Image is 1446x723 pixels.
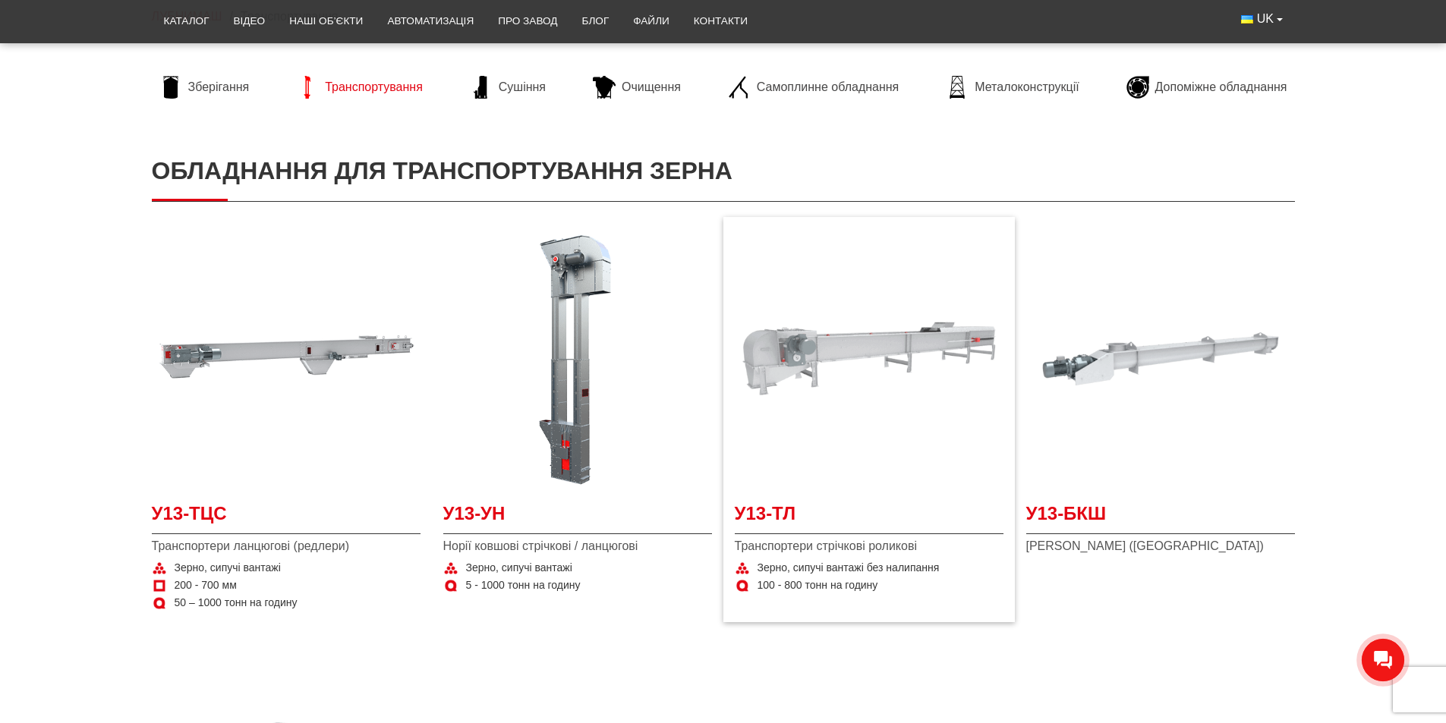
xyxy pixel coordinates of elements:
a: У13-ТЦС [152,501,421,535]
a: Автоматизація [375,5,486,38]
span: Сушіння [499,79,546,96]
a: У13-УН [443,501,712,535]
span: UK [1257,11,1274,27]
a: Про завод [486,5,569,38]
a: Транспортування [288,76,430,99]
a: Металоконструкції [938,76,1086,99]
a: У13-БКШ [1026,501,1295,535]
span: Норії ковшові стрічкові / ланцюгові [443,538,712,555]
span: Зерно, сипучі вантажі [175,561,281,576]
span: Зберігання [188,79,250,96]
a: Каталог [152,5,222,38]
a: Зберігання [152,76,257,99]
a: У13-ТЛ [735,501,1003,535]
a: Блог [569,5,621,38]
span: Транспортування [325,79,423,96]
span: Допоміжне обладнання [1155,79,1287,96]
span: 200 - 700 мм [175,578,237,593]
span: 5 - 1000 тонн на годину [466,578,581,593]
a: Допоміжне обладнання [1119,76,1295,99]
span: Металоконструкції [975,79,1079,96]
img: Українська [1241,15,1253,24]
span: 100 - 800 тонн на годину [758,578,878,593]
span: Зерно, сипучі вантажі без налипання [758,561,940,576]
span: 50 – 1000 тонн на годину [175,596,298,611]
a: Контакти [682,5,760,38]
span: Транспортери ланцюгові (редлери) [152,538,421,555]
span: Самоплинне обладнання [757,79,899,96]
h1: Обладнання для транспортування зерна [152,141,1295,201]
span: Зерно, сипучі вантажі [466,561,572,576]
span: Очищення [622,79,681,96]
a: Самоплинне обладнання [720,76,906,99]
span: Транспортери стрічкові роликові [735,538,1003,555]
a: Відео [222,5,278,38]
a: Очищення [585,76,688,99]
span: [PERSON_NAME] ([GEOGRAPHIC_DATA]) [1026,538,1295,555]
a: Наші об’єкти [277,5,375,38]
button: UK [1229,5,1294,33]
a: Файли [621,5,682,38]
a: Сушіння [462,76,553,99]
